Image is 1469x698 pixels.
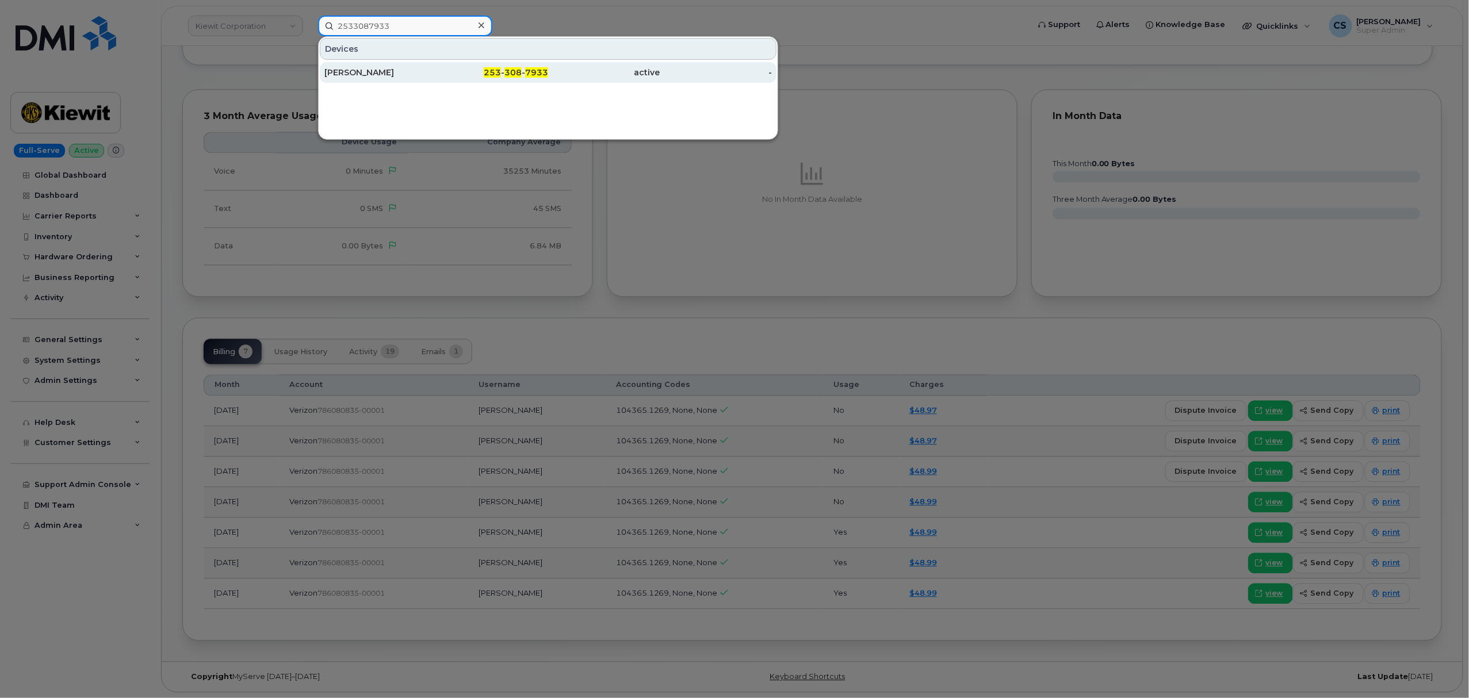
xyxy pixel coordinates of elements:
div: Devices [320,38,776,60]
div: - - [437,67,549,78]
iframe: Messenger Launcher [1419,648,1460,689]
span: 7933 [525,67,548,78]
span: 253 [484,67,501,78]
div: [PERSON_NAME] [324,67,437,78]
div: - [660,67,772,78]
div: active [548,67,660,78]
input: Find something... [318,16,492,36]
span: 308 [504,67,522,78]
a: [PERSON_NAME]253-308-7933active- [320,62,776,83]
